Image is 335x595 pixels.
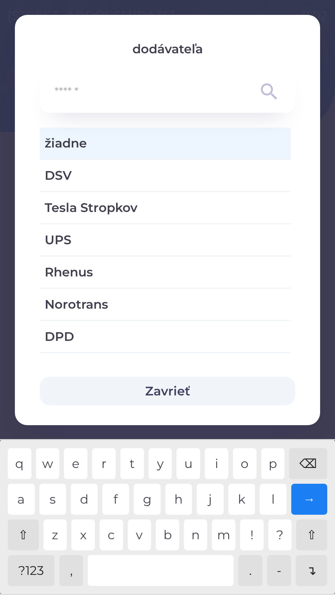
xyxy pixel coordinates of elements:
[40,160,291,191] div: DSV
[45,166,286,185] span: DSV
[45,263,286,281] span: Rhenus
[45,198,286,217] span: Tesla Stropkov
[40,224,291,255] div: UPS
[40,40,295,58] p: dodávateľa
[40,128,291,159] div: žiadne
[45,231,286,249] span: UPS
[40,353,291,384] div: Intime Express
[45,295,286,314] span: Norotrans
[40,257,291,288] div: Rhenus
[45,327,286,346] span: DPD
[40,321,291,352] div: DPD
[40,289,291,320] div: Norotrans
[40,377,295,405] button: Zavrieť
[45,134,286,152] span: žiadne
[40,192,291,223] div: Tesla Stropkov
